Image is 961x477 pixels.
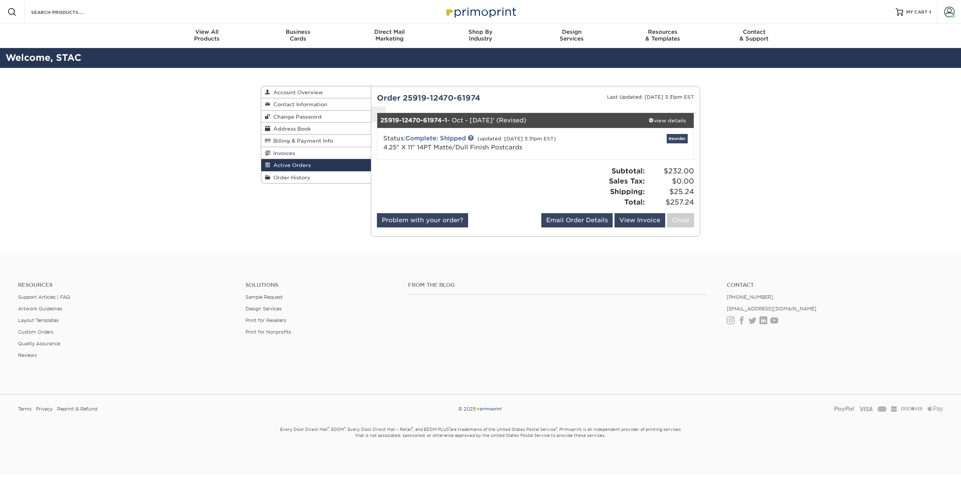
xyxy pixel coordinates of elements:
[609,177,645,185] strong: Sales Tax:
[378,134,588,152] div: Status:
[408,282,706,288] h4: From the Blog
[371,92,536,104] div: Order 25919-12470-61974
[647,176,694,187] span: $0.00
[261,147,371,159] a: Invoices
[261,172,371,183] a: Order History
[270,101,327,107] span: Contact Information
[18,352,37,358] a: Reviews
[270,150,295,156] span: Invoices
[18,306,62,311] a: Artwork Guidelines
[377,113,641,128] div: - Oct - [DATE]' (Revised)
[18,329,53,335] a: Custom Orders
[161,24,253,48] a: View AllProducts
[36,403,53,415] a: Privacy
[383,144,522,151] a: 4.25" X 11" 14PT Matte/Dull Finish Postcards
[246,329,291,335] a: Print for Nonprofits
[246,317,286,323] a: Print for Resellers
[667,213,694,227] a: Close
[727,294,773,300] a: [PHONE_NUMBER]
[246,294,283,300] a: Sample Request
[615,213,665,227] a: View Invoice
[30,8,104,17] input: SEARCH PRODUCTS.....
[526,29,617,35] span: Design
[607,94,694,100] small: Last Updated: [DATE] 3:31pm EST
[261,111,371,123] a: Change Password
[246,306,282,311] a: Design Services
[18,294,70,300] a: Support Articles | FAQ
[435,29,526,42] div: Industry
[476,406,502,412] img: Primoprint
[929,9,931,15] span: 1
[18,341,60,346] a: Quality Assurance
[449,426,450,430] sup: ®
[380,117,447,124] strong: 25919-12470-61974-1
[328,426,329,430] sup: ®
[647,197,694,208] span: $257.24
[647,166,694,176] span: $232.00
[253,29,344,42] div: Cards
[344,426,345,430] sup: ®
[344,29,435,42] div: Marketing
[161,29,253,35] span: View All
[617,29,708,42] div: & Templates
[624,198,645,206] strong: Total:
[641,117,694,124] div: view details
[708,29,800,42] div: & Support
[18,282,234,288] h4: Resources
[261,424,700,457] small: Every Door Direct Mail , EDDM , Every Door Direct Mail – Retail , and EDDM PLUS are trademarks of...
[261,159,371,171] a: Active Orders
[727,282,943,288] a: Contact
[261,135,371,147] a: Billing & Payment Info
[556,426,557,430] sup: ®
[18,317,59,323] a: Layout Templates
[541,213,613,227] a: Email Order Details
[667,134,688,143] a: Reorder
[270,126,311,132] span: Address Book
[641,113,694,128] a: view details
[344,29,435,35] span: Direct Mail
[261,98,371,110] a: Contact Information
[270,114,322,120] span: Change Password
[57,403,97,415] a: Reprint & Refund
[443,4,518,20] img: Primoprint
[617,24,708,48] a: Resources& Templates
[617,29,708,35] span: Resources
[477,136,556,141] small: (updated: [DATE] 3:31pm EST)
[435,24,526,48] a: Shop ByIndustry
[526,24,617,48] a: DesignServices
[246,282,397,288] h4: Solutions
[647,187,694,197] span: $25.24
[270,89,323,95] span: Account Overview
[270,175,310,181] span: Order History
[610,187,645,196] strong: Shipping:
[18,403,32,415] a: Terms
[270,162,311,168] span: Active Orders
[161,29,253,42] div: Products
[344,24,435,48] a: Direct MailMarketing
[612,167,645,175] strong: Subtotal:
[261,86,371,98] a: Account Overview
[412,426,413,430] sup: ®
[708,29,800,35] span: Contact
[377,213,468,227] a: Problem with your order?
[526,29,617,42] div: Services
[324,403,636,415] div: © 2025
[906,9,928,15] span: MY CART
[253,24,344,48] a: BusinessCards
[435,29,526,35] span: Shop By
[727,306,816,311] a: [EMAIL_ADDRESS][DOMAIN_NAME]
[261,123,371,135] a: Address Book
[405,135,466,142] a: Complete: Shipped
[708,24,800,48] a: Contact& Support
[253,29,344,35] span: Business
[270,138,333,144] span: Billing & Payment Info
